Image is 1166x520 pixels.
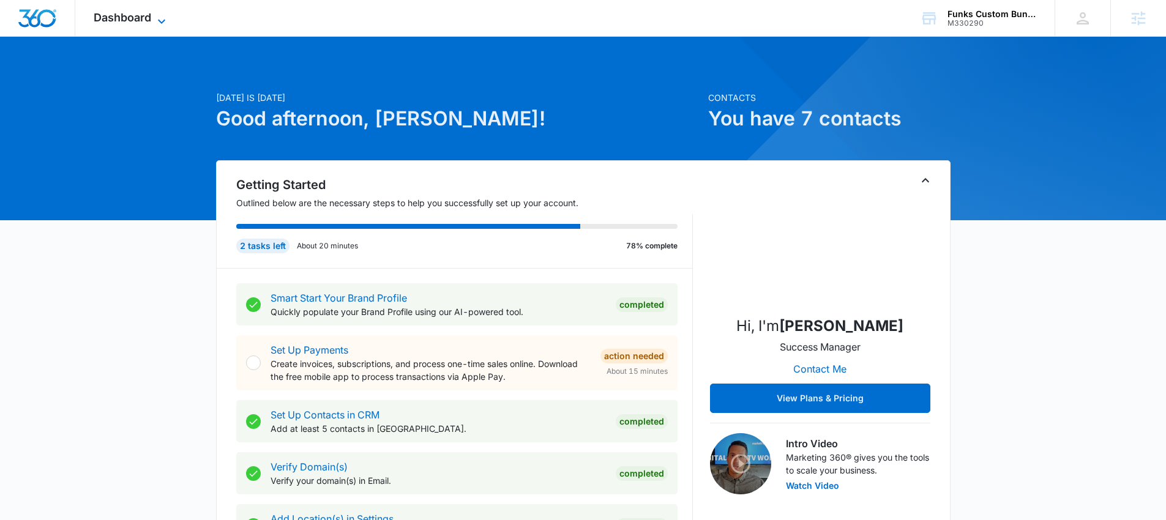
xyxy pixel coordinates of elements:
p: Success Manager [780,340,861,354]
button: Watch Video [786,481,839,490]
div: Domain: [DOMAIN_NAME] [32,32,135,42]
h3: Intro Video [786,436,930,451]
img: Nathan Hoover [759,183,881,305]
p: Verify your domain(s) in Email. [271,474,606,487]
a: Verify Domain(s) [271,461,348,473]
p: Create invoices, subscriptions, and process one-time sales online. Download the free mobile app t... [271,357,591,383]
button: Toggle Collapse [918,173,933,188]
p: Outlined below are the necessary steps to help you successfully set up your account. [236,196,693,209]
span: About 15 minutes [607,366,668,377]
p: Marketing 360® gives you the tools to scale your business. [786,451,930,477]
div: Domain Overview [47,72,110,80]
h1: You have 7 contacts [708,104,951,133]
div: Completed [616,414,668,429]
div: account id [947,19,1037,28]
a: Set Up Payments [271,344,348,356]
h1: Good afternoon, [PERSON_NAME]! [216,104,701,133]
a: Smart Start Your Brand Profile [271,292,407,304]
div: 2 tasks left [236,239,290,253]
span: Dashboard [94,11,151,24]
a: Set Up Contacts in CRM [271,409,379,421]
img: tab_keywords_by_traffic_grey.svg [122,71,132,81]
button: Contact Me [781,354,859,384]
button: View Plans & Pricing [710,384,930,413]
div: Completed [616,466,668,481]
p: Quickly populate your Brand Profile using our AI-powered tool. [271,305,606,318]
p: [DATE] is [DATE] [216,91,701,104]
div: Keywords by Traffic [135,72,206,80]
img: Intro Video [710,433,771,494]
div: v 4.0.25 [34,20,60,29]
div: Completed [616,297,668,312]
p: Add at least 5 contacts in [GEOGRAPHIC_DATA]. [271,422,606,435]
p: About 20 minutes [297,240,358,251]
p: 78% complete [626,240,678,251]
div: account name [947,9,1037,19]
img: website_grey.svg [20,32,29,42]
img: logo_orange.svg [20,20,29,29]
p: Contacts [708,91,951,104]
strong: [PERSON_NAME] [779,317,903,335]
img: tab_domain_overview_orange.svg [33,71,43,81]
p: Hi, I'm [736,315,903,337]
div: Action Needed [600,349,668,363]
h2: Getting Started [236,176,693,194]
